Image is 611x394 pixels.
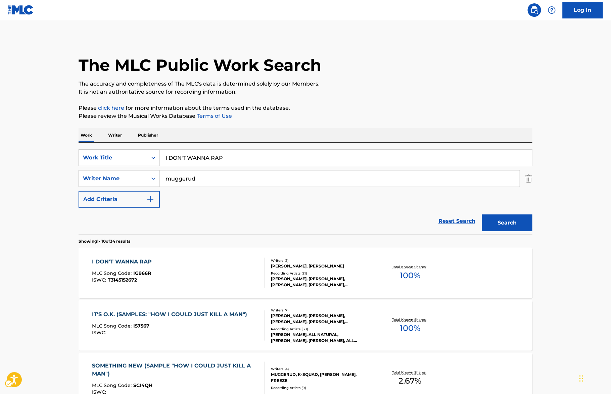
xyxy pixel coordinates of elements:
p: Total Known Shares: [392,264,428,269]
p: Writer [106,128,124,142]
span: MLC Song Code : [92,270,134,276]
span: SC14QH [134,382,153,388]
h1: The MLC Public Work Search [79,55,321,75]
a: I DON'T WANNA RAPMLC Song Code:IG966RISWC:T3145152672Writers (2)[PERSON_NAME], [PERSON_NAME]Recor... [79,248,532,298]
p: The accuracy and completeness of The MLC's data is determined solely by our Members. [79,80,532,88]
div: Recording Artists ( 0 ) [271,385,372,390]
span: T3145152672 [108,277,137,283]
span: MLC Song Code : [92,382,134,388]
div: MUGGERUD, K-SQUAD, [PERSON_NAME], FREEZE [271,372,372,384]
button: Add Criteria [79,191,160,208]
img: search [530,6,538,14]
span: 2.67 % [399,375,422,387]
p: Work [79,128,94,142]
img: Delete Criterion [525,170,532,187]
input: Search... [160,150,532,166]
div: SOMETHING NEW (SAMPLE "HOW I COULD JUST KILL A MAN") [92,362,259,378]
div: IT'S O.K. (SAMPLES: "HOW I COULD JUST KILL A MAN") [92,310,251,318]
p: Publisher [136,128,160,142]
p: Please for more information about the terms used in the database. [79,104,532,112]
span: ISWC : [92,330,108,336]
p: Total Known Shares: [392,370,428,375]
div: [PERSON_NAME], [PERSON_NAME], [PERSON_NAME], [PERSON_NAME],[PERSON_NAME], [PERSON_NAME], [PERSON_... [271,276,372,288]
div: Writer Name [83,175,143,183]
div: Writers ( 4 ) [271,366,372,372]
div: Writers ( 2 ) [271,258,372,263]
div: Drag [579,368,583,389]
div: Work Title [83,154,143,162]
a: Log In [563,2,603,18]
p: It is not an authoritative source for recording information. [79,88,532,96]
span: MLC Song Code : [92,323,134,329]
form: Search Form [79,149,532,235]
span: 100 % [400,322,420,334]
p: Showing 1 - 10 of 34 results [79,238,130,244]
div: I DON'T WANNA RAP [92,258,155,266]
a: Reset Search [435,214,479,229]
p: Please review the Musical Works Database [79,112,532,120]
span: ISWC : [92,277,108,283]
div: [PERSON_NAME], ALL NATURAL, [PERSON_NAME], [PERSON_NAME], ALL NATURAL [271,332,372,344]
button: Search [482,214,532,231]
div: Writers ( 7 ) [271,308,372,313]
div: [PERSON_NAME], [PERSON_NAME] [271,263,372,269]
iframe: Hubspot Iframe [577,362,611,394]
div: Recording Artists ( 60 ) [271,327,372,332]
a: Music industry terminology | mechanical licensing collective [98,105,124,111]
input: Search... [160,170,520,187]
div: Chat Widget [577,362,611,394]
img: MLC Logo [8,5,34,15]
img: help [548,6,556,14]
span: 100 % [400,269,420,282]
div: [PERSON_NAME], [PERSON_NAME], [PERSON_NAME], [PERSON_NAME], [PERSON_NAME], [PERSON_NAME], [PERSON... [271,313,372,325]
a: Terms of Use [195,113,232,119]
a: IT'S O.K. (SAMPLES: "HOW I COULD JUST KILL A MAN")MLC Song Code:I57567ISWC:Writers (7)[PERSON_NAM... [79,300,532,351]
div: Recording Artists ( 21 ) [271,271,372,276]
span: I57567 [134,323,150,329]
p: Total Known Shares: [392,317,428,322]
img: 9d2ae6d4665cec9f34b9.svg [146,195,154,203]
span: IG966R [134,270,151,276]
